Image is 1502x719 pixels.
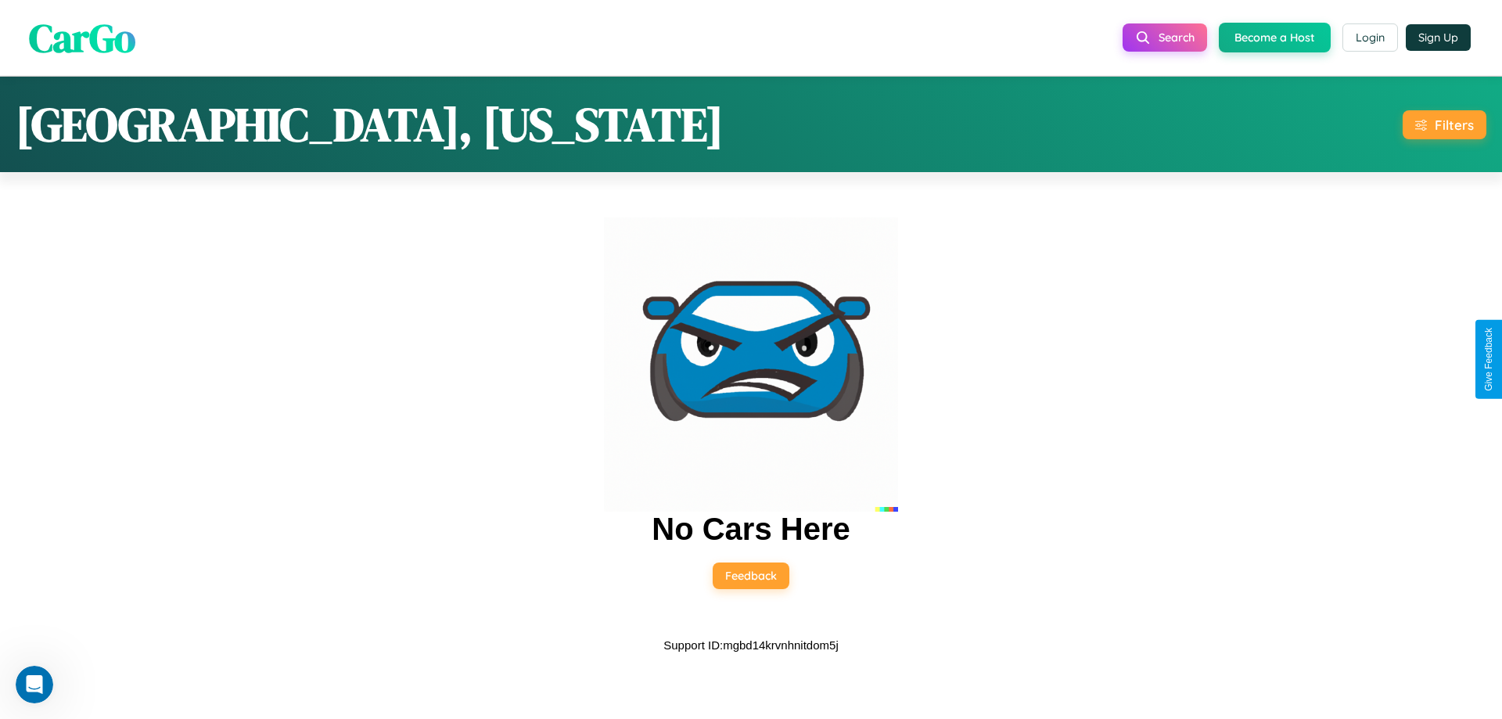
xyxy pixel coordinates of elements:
div: Filters [1435,117,1474,133]
span: CarGo [29,10,135,64]
div: Give Feedback [1483,328,1494,391]
img: car [604,217,898,512]
p: Support ID: mgbd14krvnhnitdom5j [663,635,838,656]
button: Search [1123,23,1207,52]
button: Filters [1403,110,1486,139]
iframe: Intercom live chat [16,666,53,703]
button: Become a Host [1219,23,1331,52]
button: Feedback [713,563,789,589]
button: Login [1342,23,1398,52]
h2: No Cars Here [652,512,850,547]
h1: [GEOGRAPHIC_DATA], [US_STATE] [16,92,724,156]
span: Search [1159,31,1195,45]
button: Sign Up [1406,24,1471,51]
